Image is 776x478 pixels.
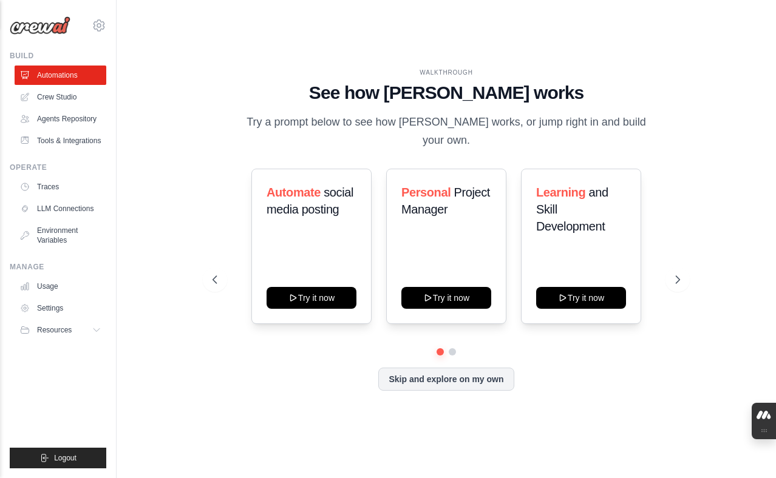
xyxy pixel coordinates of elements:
span: Personal [401,186,451,199]
a: Automations [15,66,106,85]
a: Agents Repository [15,109,106,129]
a: Environment Variables [15,221,106,250]
button: Try it now [536,287,626,309]
div: Build [10,51,106,61]
span: and Skill Development [536,186,608,233]
button: Try it now [267,287,356,309]
img: Logo [10,16,70,35]
div: Operate [10,163,106,172]
a: Settings [15,298,106,318]
span: Logout [54,453,77,463]
span: Project Manager [401,186,490,216]
a: Traces [15,177,106,197]
span: Automate [267,186,321,199]
a: Usage [15,277,106,296]
span: social media posting [267,186,353,216]
button: Logout [10,448,106,468]
span: Resources [37,325,72,335]
div: Manage [10,262,106,272]
div: WALKTHROUGH [213,68,680,77]
button: Resources [15,320,106,340]
span: Learning [536,186,585,199]
h1: See how [PERSON_NAME] works [213,82,680,104]
a: Tools & Integrations [15,131,106,150]
button: Try it now [401,287,491,309]
button: Skip and explore on my own [378,368,514,391]
a: Crew Studio [15,87,106,107]
p: Try a prompt below to see how [PERSON_NAME] works, or jump right in and build your own. [242,113,650,149]
a: LLM Connections [15,199,106,218]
